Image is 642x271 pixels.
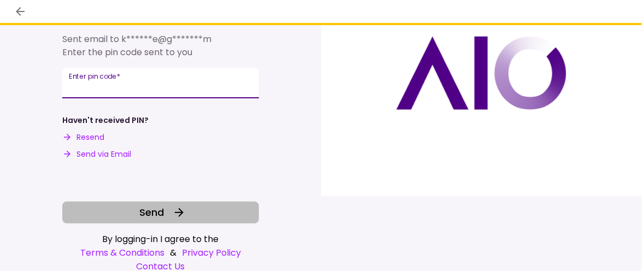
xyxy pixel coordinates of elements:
a: Terms & Conditions [80,246,164,260]
label: Enter pin code [69,72,121,81]
button: Resend [62,132,104,143]
button: back [11,2,30,21]
img: AIO logo [396,36,567,110]
button: Send [62,202,259,223]
div: Haven't received PIN? [62,115,149,126]
span: Send [139,205,164,220]
button: Send via Email [62,149,131,160]
div: Sent email to Enter the pin code sent to you [62,33,259,59]
div: & [62,246,259,260]
a: Privacy Policy [182,246,241,260]
div: By logging-in I agree to the [62,232,259,246]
